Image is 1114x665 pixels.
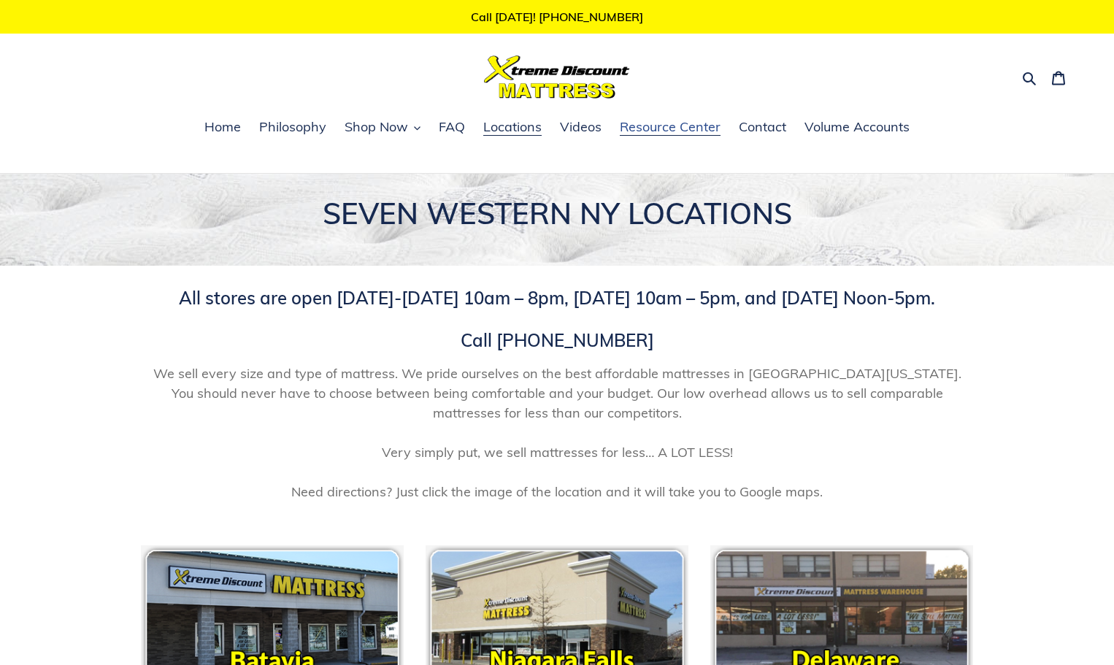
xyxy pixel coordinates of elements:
[141,364,973,501] span: We sell every size and type of mattress. We pride ourselves on the best affordable mattresses in ...
[553,117,609,139] a: Videos
[197,117,248,139] a: Home
[797,117,917,139] a: Volume Accounts
[439,118,465,136] span: FAQ
[476,117,549,139] a: Locations
[259,118,326,136] span: Philosophy
[337,117,428,139] button: Shop Now
[739,118,786,136] span: Contact
[484,55,630,99] img: Xtreme Discount Mattress
[323,195,792,231] span: SEVEN WESTERN NY LOCATIONS
[804,118,910,136] span: Volume Accounts
[731,117,794,139] a: Contact
[252,117,334,139] a: Philosophy
[560,118,602,136] span: Videos
[483,118,542,136] span: Locations
[612,117,728,139] a: Resource Center
[431,117,472,139] a: FAQ
[345,118,408,136] span: Shop Now
[204,118,241,136] span: Home
[179,287,935,351] span: All stores are open [DATE]-[DATE] 10am – 8pm, [DATE] 10am – 5pm, and [DATE] Noon-5pm. Call [PHONE...
[620,118,721,136] span: Resource Center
